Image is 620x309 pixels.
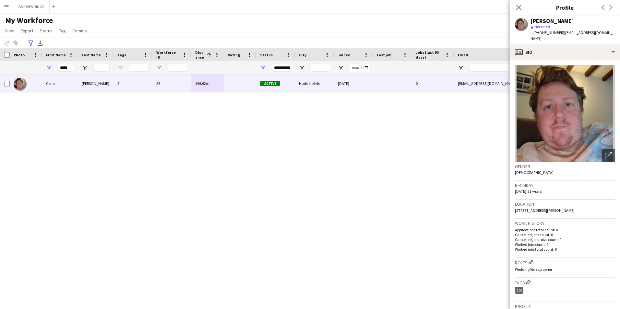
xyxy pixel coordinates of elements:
span: City [299,52,306,57]
span: Jobs (last 90 days) [416,50,442,60]
span: Rating [228,52,240,57]
input: City Filter Input [311,64,330,72]
p: Worked jobs count: 0 [515,242,615,247]
p: Cancelled jobs total count: 0 [515,237,615,242]
div: [DATE] [334,74,373,92]
span: Comms [72,28,87,34]
button: Open Filter Menu [82,65,88,71]
input: Last Name Filter Input [93,64,110,72]
button: Open Filter Menu [46,65,52,71]
span: Tag [59,28,66,34]
button: Open Filter Menu [117,65,123,71]
span: [DATE] (31 years) [515,189,542,194]
div: Bio [510,44,620,60]
span: 196.62mi [195,81,210,86]
h3: Profile [510,3,620,12]
div: 2 [113,74,152,92]
h3: Roles [515,259,615,266]
p: Applications total count: 0 [515,227,615,232]
button: Open Filter Menu [458,65,464,71]
span: Active [260,81,280,86]
div: Open photos pop-in [602,149,615,162]
span: First Name [46,52,66,57]
div: Conor [42,74,78,92]
div: Huddersfield [295,74,334,92]
a: Tag [56,27,68,35]
h3: Gender [515,164,615,169]
input: Joined Filter Input [350,64,369,72]
span: Status [260,52,273,57]
input: Workforce ID Filter Input [168,64,187,72]
h3: Tags [515,279,615,286]
app-action-btn: Export XLSX [36,39,44,47]
input: First Name Filter Input [58,64,74,72]
span: | [EMAIL_ADDRESS][DOMAIN_NAME] [531,30,613,41]
div: 28 [152,74,191,92]
span: Workforce ID [156,50,180,60]
span: Last job [377,52,391,57]
span: Last Name [82,52,101,57]
span: [DEMOGRAPHIC_DATA] [515,170,554,175]
img: Conor McPherson [14,78,27,91]
span: Not rated [534,24,550,29]
input: Tags Filter Input [129,64,149,72]
div: 2 [515,287,523,294]
app-action-btn: Advanced filters [27,39,35,47]
button: Open Filter Menu [260,65,266,71]
h3: Birthday [515,182,615,188]
button: Open Filter Menu [156,65,162,71]
a: View [3,27,17,35]
div: 0 [412,74,454,92]
span: t. [PHONE_NUMBER] [531,30,564,35]
img: Crew avatar or photo [515,65,615,162]
div: [PERSON_NAME] [531,18,574,24]
h3: Location [515,201,615,207]
h3: Work history [515,220,615,226]
input: Email Filter Input [470,64,580,72]
span: Wedding Videographer [515,267,552,272]
span: Photo [14,52,25,57]
button: Open Filter Menu [338,65,344,71]
span: Email [458,52,468,57]
div: [PERSON_NAME] [78,74,113,92]
button: BDP WEDDINGS [13,0,50,13]
button: Open Filter Menu [299,65,305,71]
p: Cancelled jobs count: 0 [515,232,615,237]
span: Status [40,28,53,34]
a: Export [18,27,36,35]
a: Comms [70,27,89,35]
p: Worked jobs total count: 0 [515,247,615,252]
span: Tags [117,52,126,57]
span: [STREET_ADDRESS][PERSON_NAME] [515,208,575,213]
span: Export [21,28,33,34]
span: My Workforce [5,16,53,25]
span: View [5,28,14,34]
a: Status [37,27,55,35]
span: Distance [195,50,204,60]
div: [EMAIL_ADDRESS][DOMAIN_NAME] [454,74,584,92]
span: Joined [338,52,351,57]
